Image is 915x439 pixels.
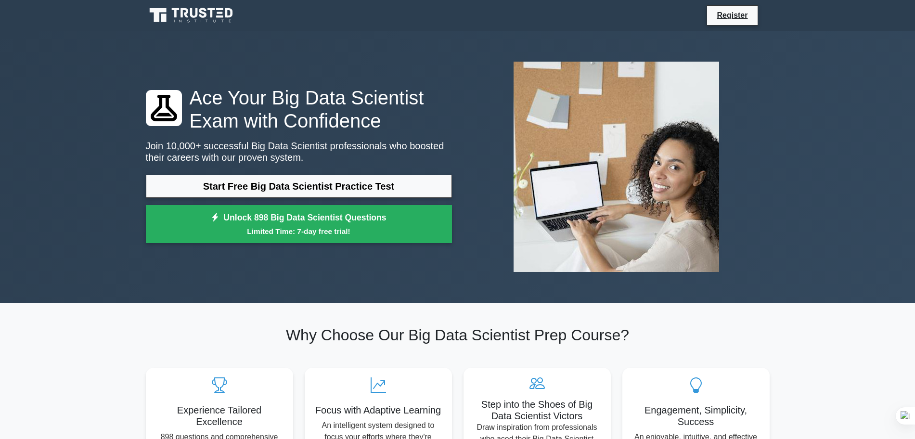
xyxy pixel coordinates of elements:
[630,404,762,427] h5: Engagement, Simplicity, Success
[154,404,285,427] h5: Experience Tailored Excellence
[146,140,452,163] p: Join 10,000+ successful Big Data Scientist professionals who boosted their careers with our prove...
[146,205,452,244] a: Unlock 898 Big Data Scientist QuestionsLimited Time: 7-day free trial!
[471,399,603,422] h5: Step into the Shoes of Big Data Scientist Victors
[146,175,452,198] a: Start Free Big Data Scientist Practice Test
[158,226,440,237] small: Limited Time: 7-day free trial!
[312,404,444,416] h5: Focus with Adaptive Learning
[146,86,452,132] h1: Ace Your Big Data Scientist Exam with Confidence
[711,9,753,21] a: Register
[146,326,770,344] h2: Why Choose Our Big Data Scientist Prep Course?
